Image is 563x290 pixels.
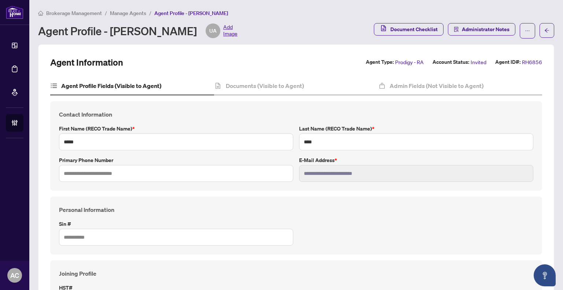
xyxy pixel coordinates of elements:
[149,9,151,17] li: /
[390,81,483,90] h4: Admin Fields (Not Visible to Agent)
[209,27,217,35] span: UA
[226,81,304,90] h4: Documents (Visible to Agent)
[10,270,19,280] span: AC
[59,156,293,164] label: Primary Phone Number
[544,28,549,33] span: arrow-left
[50,56,123,68] h2: Agent Information
[395,58,424,66] span: Prodigy - RA
[6,5,23,19] img: logo
[223,23,238,38] span: Add Image
[59,269,533,278] h4: Joining Profile
[110,10,146,16] span: Manage Agents
[46,10,102,16] span: Brokerage Management
[374,23,444,36] button: Document Checklist
[61,81,161,90] h4: Agent Profile Fields (Visible to Agent)
[433,58,469,66] label: Account Status:
[105,9,107,17] li: /
[59,205,533,214] h4: Personal Information
[471,58,486,66] span: Invited
[154,10,228,16] span: Agent Profile - [PERSON_NAME]
[462,23,509,35] span: Administrator Notes
[366,58,394,66] label: Agent Type:
[525,28,530,33] span: ellipsis
[534,264,556,286] button: Open asap
[522,58,542,66] span: RH6856
[495,58,520,66] label: Agent ID#:
[59,110,533,119] h4: Contact Information
[454,27,459,32] span: solution
[59,125,293,133] label: First Name (RECO Trade Name)
[38,23,238,38] div: Agent Profile - [PERSON_NAME]
[448,23,515,36] button: Administrator Notes
[38,11,43,16] span: home
[299,125,533,133] label: Last Name (RECO Trade Name)
[299,156,533,164] label: E-mail Address
[390,23,438,35] span: Document Checklist
[59,220,293,228] label: Sin #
